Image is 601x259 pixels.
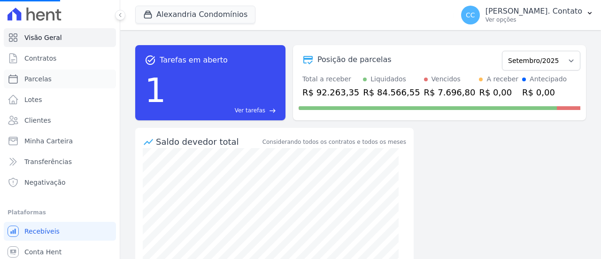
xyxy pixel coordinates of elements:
span: Tarefas em aberto [160,55,228,66]
span: Negativação [24,178,66,187]
div: R$ 0,00 [479,86,518,99]
div: Total a receber [302,74,359,84]
div: A receber [486,74,518,84]
span: task_alt [145,55,156,66]
a: Visão Geral [4,28,116,47]
a: Negativação [4,173,116,192]
div: Saldo devedor total [156,135,261,148]
div: Considerando todos os contratos e todos os meses [262,138,406,146]
a: Parcelas [4,70,116,88]
span: east [269,107,276,114]
span: CC [466,12,475,18]
div: R$ 7.696,80 [424,86,476,99]
a: Clientes [4,111,116,130]
p: [PERSON_NAME]. Contato [485,7,582,16]
div: R$ 0,00 [522,86,567,99]
div: Vencidos [431,74,461,84]
a: Recebíveis [4,222,116,241]
span: Recebíveis [24,227,60,236]
span: Lotes [24,95,42,104]
span: Parcelas [24,74,52,84]
p: Ver opções [485,16,582,24]
span: Contratos [24,54,56,63]
div: 1 [145,66,166,115]
a: Transferências [4,152,116,171]
a: Ver tarefas east [170,106,276,115]
a: Contratos [4,49,116,68]
span: Ver tarefas [235,106,265,115]
a: Lotes [4,90,116,109]
span: Clientes [24,116,51,125]
button: Alexandria Condomínios [135,6,255,24]
div: R$ 92.263,35 [302,86,359,99]
div: R$ 84.566,55 [363,86,420,99]
span: Visão Geral [24,33,62,42]
div: Posição de parcelas [317,54,392,65]
div: Liquidados [370,74,406,84]
div: Plataformas [8,207,112,218]
span: Conta Hent [24,247,62,257]
a: Minha Carteira [4,132,116,150]
button: CC [PERSON_NAME]. Contato Ver opções [454,2,601,28]
span: Minha Carteira [24,136,73,146]
span: Transferências [24,157,72,166]
div: Antecipado [530,74,567,84]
